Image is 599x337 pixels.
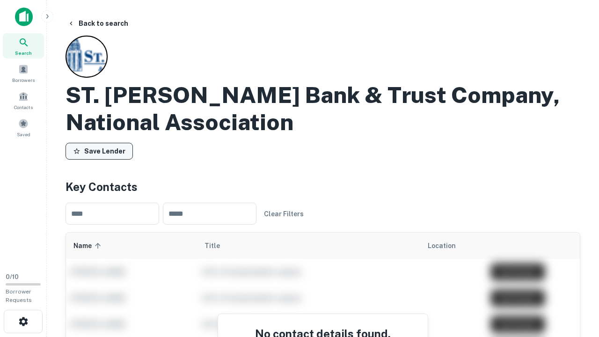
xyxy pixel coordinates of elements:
iframe: Chat Widget [552,262,599,307]
img: capitalize-icon.png [15,7,33,26]
button: Clear Filters [260,205,307,222]
h4: Key Contacts [66,178,580,195]
a: Contacts [3,88,44,113]
span: Contacts [14,103,33,111]
a: Borrowers [3,60,44,86]
a: Search [3,33,44,59]
span: Borrowers [12,76,35,84]
a: Saved [3,115,44,140]
h2: ST. [PERSON_NAME] Bank & Trust Company, National Association [66,81,580,135]
span: Search [15,49,32,57]
button: Back to search [64,15,132,32]
span: 0 / 10 [6,273,19,280]
span: Borrower Requests [6,288,32,303]
span: Saved [17,131,30,138]
button: Save Lender [66,143,133,160]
